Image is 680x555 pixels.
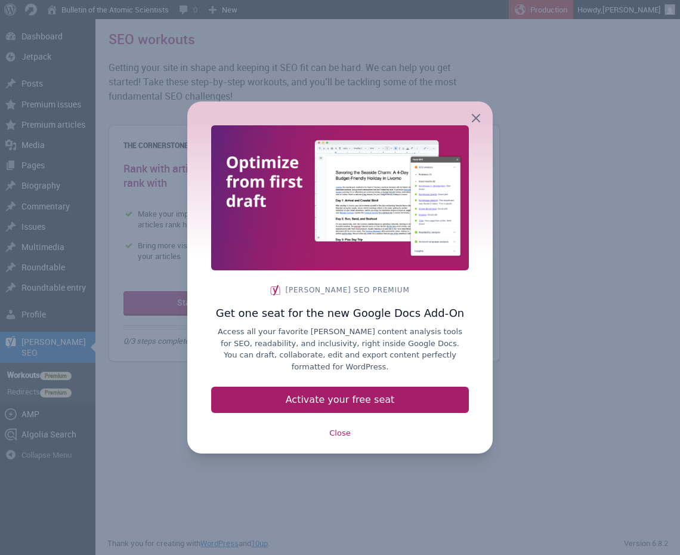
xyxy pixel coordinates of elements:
img: Thumbnail for Yoast SEO Google Docs Add-On [211,125,469,270]
a: Close [322,423,357,444]
a: Activate your free seat [211,387,469,413]
span: [PERSON_NAME] SEO Premium [270,285,409,295]
h3: Get one seat for the new Google Docs Add-On [215,305,465,321]
p: Access all your favorite [PERSON_NAME] content analysis tools for SEO, readability, and inclusivi... [215,326,465,372]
